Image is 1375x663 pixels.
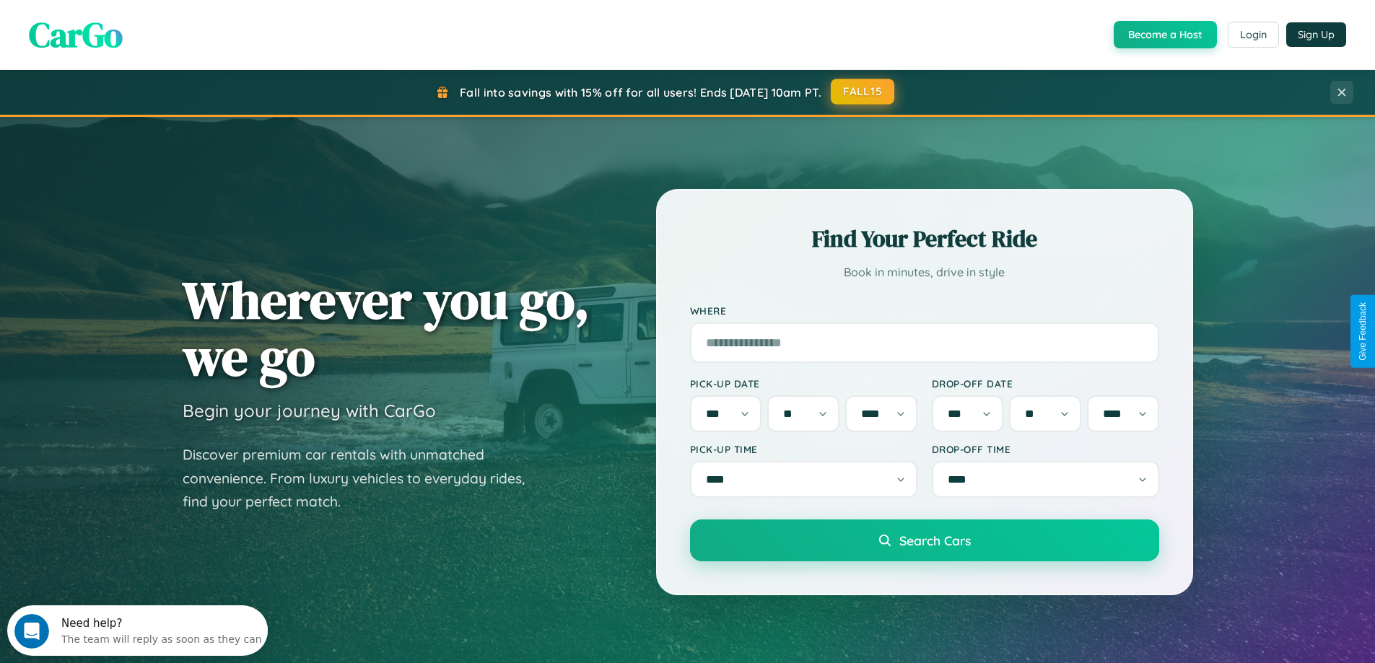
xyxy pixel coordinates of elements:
[183,271,590,385] h1: Wherever you go, we go
[54,12,255,24] div: Need help?
[831,79,894,105] button: FALL15
[1286,22,1346,47] button: Sign Up
[899,532,971,548] span: Search Cars
[1228,22,1279,48] button: Login
[29,11,123,58] span: CarGo
[690,262,1159,283] p: Book in minutes, drive in style
[183,400,436,421] h3: Begin your journey with CarGo
[690,223,1159,255] h2: Find Your Perfect Ride
[932,443,1159,455] label: Drop-off Time
[460,85,821,100] span: Fall into savings with 15% off for all users! Ends [DATE] 10am PT.
[1114,21,1217,48] button: Become a Host
[690,443,917,455] label: Pick-up Time
[6,6,269,45] div: Open Intercom Messenger
[690,304,1159,317] label: Where
[14,614,49,649] iframe: Intercom live chat
[932,377,1159,390] label: Drop-off Date
[183,443,544,514] p: Discover premium car rentals with unmatched convenience. From luxury vehicles to everyday rides, ...
[7,605,268,656] iframe: Intercom live chat discovery launcher
[54,24,255,39] div: The team will reply as soon as they can
[690,377,917,390] label: Pick-up Date
[690,519,1159,561] button: Search Cars
[1358,302,1368,361] div: Give Feedback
